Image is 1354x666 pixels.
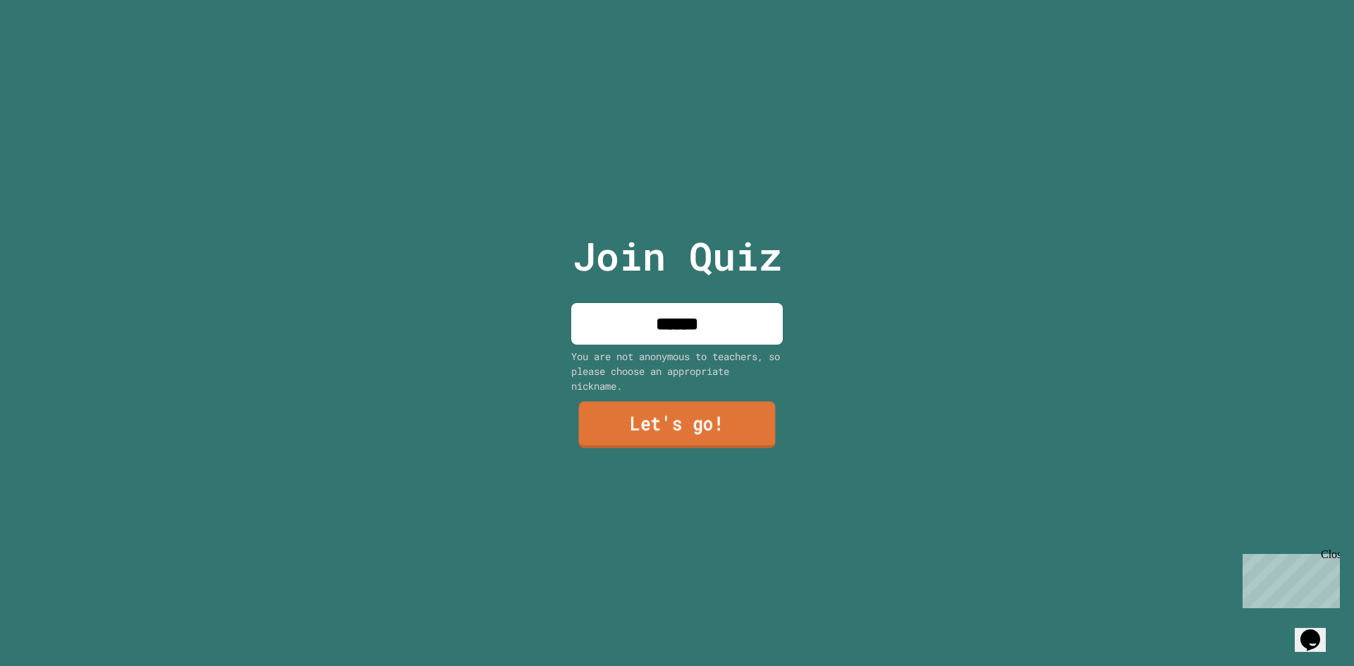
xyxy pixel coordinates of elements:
div: Chat with us now!Close [6,6,97,90]
iframe: chat widget [1237,548,1340,608]
iframe: chat widget [1295,610,1340,652]
div: You are not anonymous to teachers, so please choose an appropriate nickname. [571,349,783,393]
a: Let's go! [579,402,776,448]
p: Join Quiz [573,227,782,285]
